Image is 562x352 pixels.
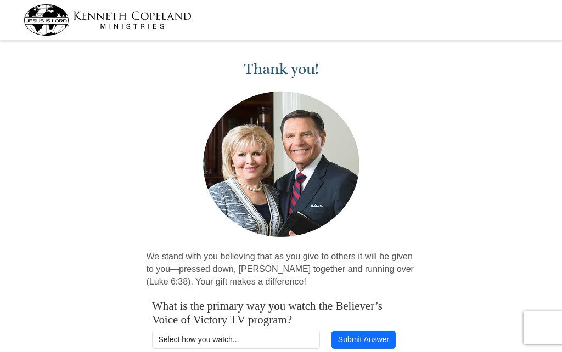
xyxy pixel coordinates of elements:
[152,299,410,327] h4: What is the primary way you watch the Believer’s Voice of Victory TV program?
[24,4,192,36] img: kcm-header-logo.svg
[147,251,416,288] p: We stand with you believing that as you give to others it will be given to you—pressed down, [PER...
[200,89,362,240] img: Kenneth and Gloria
[331,331,395,349] button: Submit Answer
[147,60,416,78] h1: Thank you!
